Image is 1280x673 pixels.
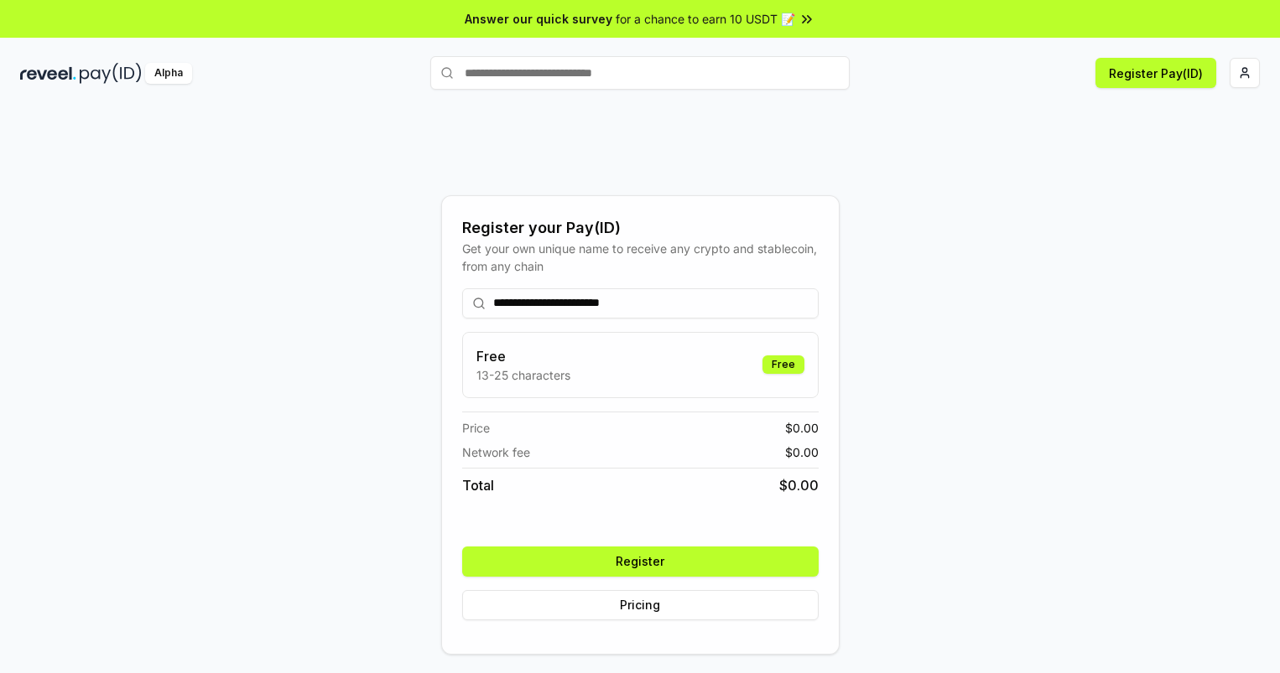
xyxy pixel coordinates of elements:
[1095,58,1216,88] button: Register Pay(ID)
[476,346,570,366] h3: Free
[462,475,494,495] span: Total
[465,10,612,28] span: Answer our quick survey
[462,546,819,577] button: Register
[20,63,76,84] img: reveel_dark
[80,63,142,84] img: pay_id
[785,443,819,461] span: $ 0.00
[762,355,804,374] div: Free
[462,216,819,240] div: Register your Pay(ID)
[462,419,490,437] span: Price
[785,419,819,437] span: $ 0.00
[462,443,530,461] span: Network fee
[779,475,819,495] span: $ 0.00
[476,366,570,384] p: 13-25 characters
[145,63,192,84] div: Alpha
[462,240,819,275] div: Get your own unique name to receive any crypto and stablecoin, from any chain
[462,590,819,620] button: Pricing
[616,10,795,28] span: for a chance to earn 10 USDT 📝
